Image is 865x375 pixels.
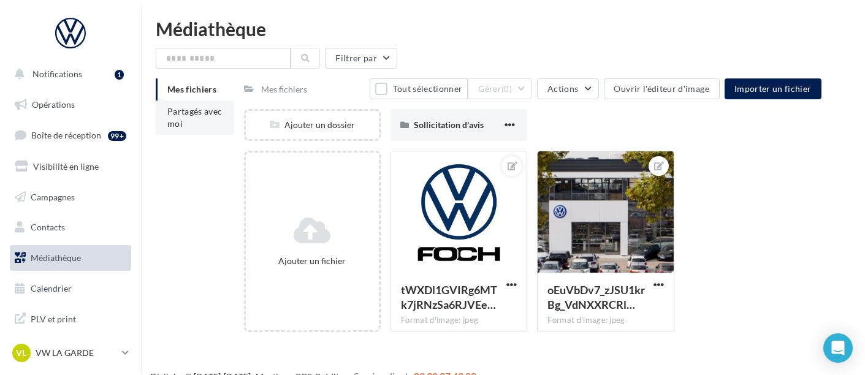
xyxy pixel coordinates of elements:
[17,347,27,359] span: VL
[246,119,379,131] div: Ajouter un dossier
[7,214,134,240] a: Contacts
[7,306,134,342] a: PLV et print personnalisable
[468,78,532,99] button: Gérer(0)
[414,119,484,130] span: Sollicitation d'avis
[537,78,598,99] button: Actions
[725,78,821,99] button: Importer un fichier
[401,315,517,326] div: Format d'image: jpeg
[10,341,131,365] a: VL VW LA GARDE
[7,92,134,118] a: Opérations
[32,99,75,110] span: Opérations
[167,106,223,129] span: Partagés avec moi
[33,161,99,172] span: Visibilité en ligne
[31,283,72,294] span: Calendrier
[115,70,124,80] div: 1
[108,131,126,141] div: 99+
[7,154,134,180] a: Visibilité en ligne
[251,255,374,267] div: Ajouter un fichier
[7,122,134,148] a: Boîte de réception99+
[7,184,134,210] a: Campagnes
[31,191,75,202] span: Campagnes
[604,78,720,99] button: Ouvrir l'éditeur d'image
[7,61,129,87] button: Notifications 1
[31,130,101,140] span: Boîte de réception
[156,20,850,38] div: Médiathèque
[167,84,216,94] span: Mes fichiers
[547,83,578,94] span: Actions
[501,84,512,94] span: (0)
[734,83,812,94] span: Importer un fichier
[7,245,134,271] a: Médiathèque
[370,78,468,99] button: Tout sélectionner
[31,222,65,232] span: Contacts
[7,276,134,301] a: Calendrier
[31,252,81,263] span: Médiathèque
[261,83,307,96] div: Mes fichiers
[325,48,397,69] button: Filtrer par
[401,283,497,311] span: tWXDl1GVIRg6MTk7jRNzSa6RJVEe3Ea7aWnfJZR2o0-tVk3rOPxZ1agoZTvn-QvKhsQQHHVIR2S1k-A0yw=s0
[823,333,853,363] div: Open Intercom Messenger
[547,315,663,326] div: Format d'image: jpeg
[36,347,117,359] p: VW LA GARDE
[32,69,82,79] span: Notifications
[547,283,645,311] span: oEuVbDv7_zJSU1krBg_VdNXXRCRlPIqVk27gvfDZYwUR8oJNmkcpWBLydxbjd7rwubgbFYTfZn-oYKNuVg=s0
[31,311,126,337] span: PLV et print personnalisable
